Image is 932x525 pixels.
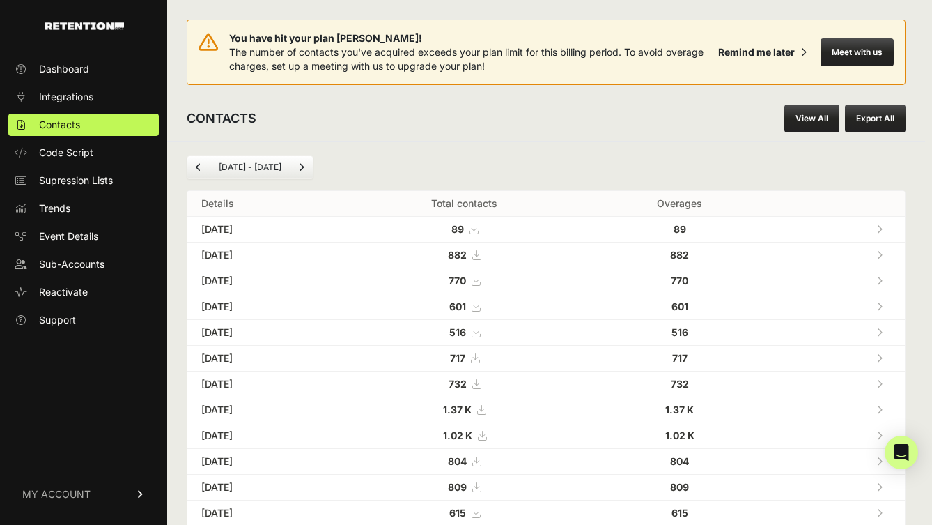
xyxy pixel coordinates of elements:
a: Trends [8,197,159,220]
strong: 601 [449,300,466,312]
a: 717 [450,352,479,364]
a: Contacts [8,114,159,136]
strong: 516 [671,326,688,338]
td: [DATE] [187,320,343,346]
span: Code Script [39,146,93,160]
a: Dashboard [8,58,159,80]
strong: 882 [448,249,467,261]
td: [DATE] [187,475,343,501]
td: [DATE] [187,397,343,423]
a: 615 [449,507,480,519]
strong: 1.02 K [665,429,694,441]
a: 732 [449,378,481,390]
td: [DATE] [187,294,343,320]
strong: 1.02 K [443,429,472,441]
strong: 601 [671,300,688,312]
strong: 615 [449,507,466,519]
a: 1.02 K [443,429,486,441]
a: 516 [449,326,480,338]
strong: 1.37 K [665,404,694,416]
a: Supression Lists [8,169,159,192]
strong: 1.37 K [443,404,472,416]
strong: 89 [451,223,464,235]
a: Event Details [8,225,159,248]
a: Code Script [8,142,159,164]
th: Details [187,191,343,217]
h2: CONTACTS [187,109,256,128]
th: Total contacts [343,191,586,217]
button: Export All [845,105,906,132]
td: [DATE] [187,423,343,449]
td: [DATE] [187,372,343,397]
span: Supression Lists [39,174,113,188]
a: Reactivate [8,281,159,303]
li: [DATE] - [DATE] [210,162,290,173]
a: Next [290,156,313,178]
button: Meet with us [821,38,894,66]
a: 89 [451,223,478,235]
a: Support [8,309,159,331]
a: View All [784,105,839,132]
strong: 615 [671,507,688,519]
a: 809 [448,481,481,493]
span: Contacts [39,118,80,132]
strong: 516 [449,326,466,338]
strong: 717 [672,352,688,364]
td: [DATE] [187,346,343,372]
span: Integrations [39,90,93,104]
a: Sub-Accounts [8,253,159,275]
a: 804 [448,455,481,467]
strong: 809 [448,481,467,493]
strong: 804 [670,455,689,467]
a: MY ACCOUNT [8,473,159,515]
strong: 732 [449,378,467,390]
a: 770 [449,275,480,287]
span: You have hit your plan [PERSON_NAME]! [229,31,713,45]
span: Support [39,313,76,327]
th: Overages [586,191,774,217]
a: 882 [448,249,481,261]
a: 601 [449,300,480,312]
td: [DATE] [187,449,343,475]
td: [DATE] [187,217,343,243]
strong: 804 [448,455,467,467]
span: Trends [39,201,70,215]
button: Remind me later [713,40,812,65]
strong: 770 [671,275,688,287]
strong: 809 [670,481,689,493]
a: Previous [187,156,210,178]
strong: 770 [449,275,466,287]
div: Remind me later [718,45,795,59]
img: Retention.com [45,22,124,30]
span: MY ACCOUNT [22,487,91,501]
td: [DATE] [187,243,343,268]
strong: 732 [671,378,689,390]
span: Dashboard [39,62,89,76]
div: Open Intercom Messenger [885,436,918,469]
strong: 89 [674,223,686,235]
span: Sub-Accounts [39,257,104,271]
a: 1.37 K [443,404,486,416]
strong: 882 [670,249,689,261]
td: [DATE] [187,268,343,294]
span: Reactivate [39,285,88,299]
span: The number of contacts you've acquired exceeds your plan limit for this billing period. To avoid ... [229,46,704,72]
strong: 717 [450,352,465,364]
a: Integrations [8,86,159,108]
span: Event Details [39,229,98,243]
